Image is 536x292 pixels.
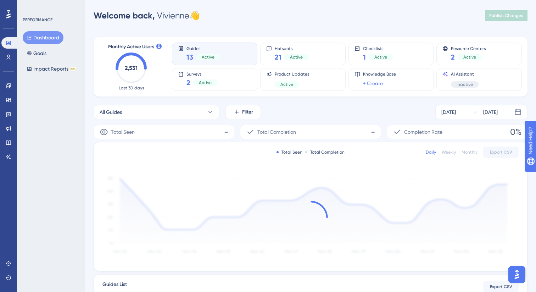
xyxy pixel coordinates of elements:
[111,128,135,136] span: Total Seen
[457,82,473,87] span: Inactive
[490,284,512,290] span: Export CSV
[371,126,375,138] span: -
[275,52,281,62] span: 21
[506,264,527,285] iframe: UserGuiding AI Assistant Launcher
[462,149,478,155] div: Monthly
[186,46,220,51] span: Guides
[510,126,521,138] span: 0%
[483,147,519,158] button: Export CSV
[199,80,212,86] span: Active
[224,126,228,138] span: -
[305,149,345,155] div: Total Completion
[374,54,387,60] span: Active
[363,71,396,77] span: Knowledge Base
[23,31,63,44] button: Dashboard
[404,128,442,136] span: Completion Rate
[108,43,154,51] span: Monthly Active Users
[17,2,45,10] span: Need Help?
[186,52,193,62] span: 13
[94,105,220,119] button: All Guides
[485,10,527,21] button: Publish Changes
[483,108,498,116] div: [DATE]
[363,46,393,51] span: Checklists
[426,149,436,155] div: Daily
[23,17,52,23] div: PERFORMANCE
[280,82,293,87] span: Active
[94,10,200,21] div: Vivienne 👋
[463,54,476,60] span: Active
[257,128,296,136] span: Total Completion
[451,46,486,51] span: Resource Centers
[451,71,479,77] span: AI Assistant
[275,71,309,77] span: Product Updates
[490,149,512,155] span: Export CSV
[94,10,155,21] span: Welcome back,
[202,54,214,60] span: Active
[100,108,122,116] span: All Guides
[186,78,190,88] span: 2
[70,67,76,71] div: BETA
[186,71,217,76] span: Surveys
[442,149,456,155] div: Weekly
[277,149,302,155] div: Total Seen
[225,105,261,119] button: Filter
[275,46,308,51] span: Hotspots
[23,47,51,60] button: Goals
[363,79,383,88] a: + Create
[451,52,455,62] span: 2
[242,108,253,116] span: Filter
[23,62,80,75] button: Impact ReportsBETA
[119,85,144,91] span: Last 30 days
[125,65,138,71] text: 2,531
[441,108,456,116] div: [DATE]
[290,54,303,60] span: Active
[489,13,523,18] span: Publish Changes
[363,52,366,62] span: 1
